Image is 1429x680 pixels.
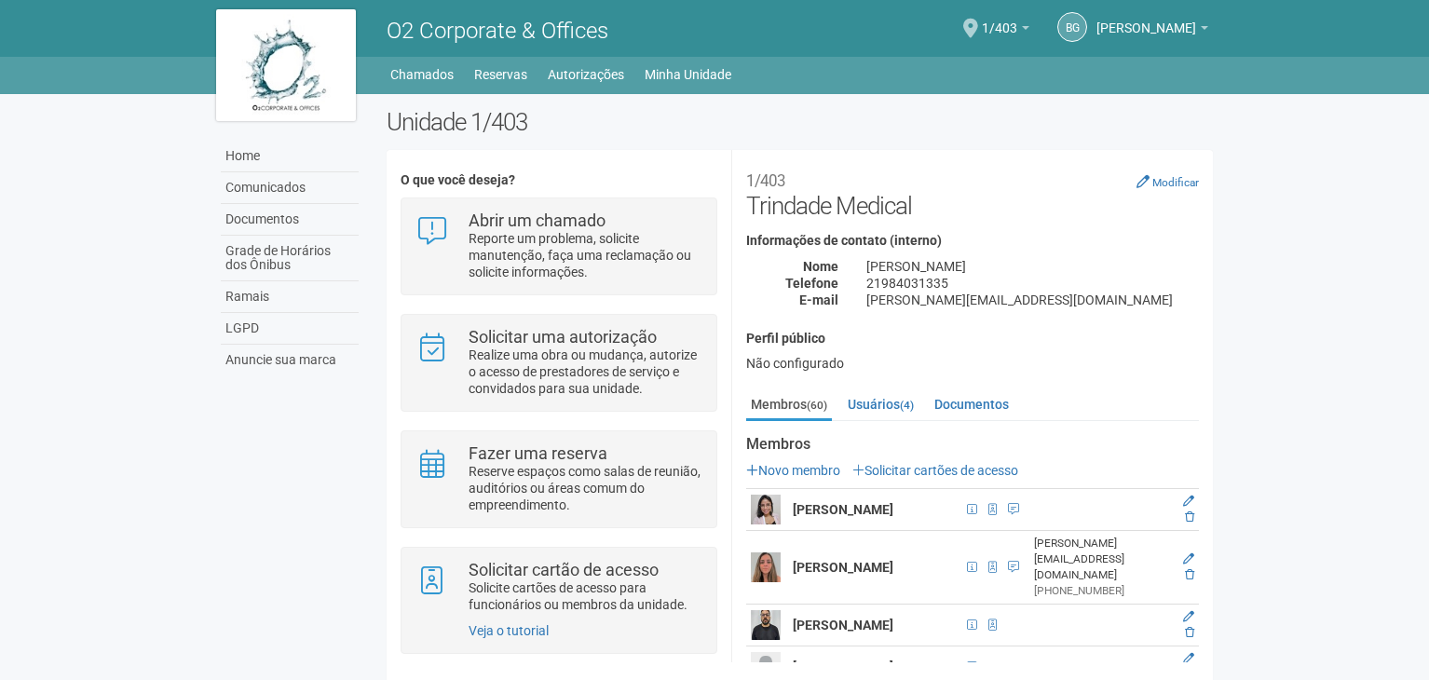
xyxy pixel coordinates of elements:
[751,552,781,582] img: user.png
[216,9,356,121] img: logo.jpg
[746,463,840,478] a: Novo membro
[793,618,893,632] strong: [PERSON_NAME]
[1152,176,1199,189] small: Modificar
[1057,12,1087,42] a: BG
[469,327,657,347] strong: Solicitar uma autorização
[751,495,781,524] img: user.png
[469,560,659,579] strong: Solicitar cartão de acesso
[1185,626,1194,639] a: Excluir membro
[221,345,359,375] a: Anuncie sua marca
[746,234,1199,248] h4: Informações de contato (interno)
[746,171,785,190] small: 1/403
[387,18,608,44] span: O2 Corporate & Offices
[793,560,893,575] strong: [PERSON_NAME]
[793,660,893,674] strong: [PERSON_NAME]
[548,61,624,88] a: Autorizações
[469,579,702,613] p: Solicite cartões de acesso para funcionários ou membros da unidade.
[746,355,1199,372] div: Não configurado
[1096,23,1208,38] a: [PERSON_NAME]
[415,445,701,513] a: Fazer uma reserva Reserve espaços como salas de reunião, auditórios ou áreas comum do empreendime...
[1183,610,1194,623] a: Editar membro
[401,173,716,187] h4: O que você deseja?
[843,390,919,418] a: Usuários(4)
[469,463,702,513] p: Reserve espaços como salas de reunião, auditórios ou áreas comum do empreendimento.
[930,390,1014,418] a: Documentos
[1183,495,1194,508] a: Editar membro
[1136,174,1199,189] a: Modificar
[221,281,359,313] a: Ramais
[469,347,702,397] p: Realize uma obra ou mudança, autorize o acesso de prestadores de serviço e convidados para sua un...
[221,172,359,204] a: Comunicados
[900,399,914,412] small: (4)
[474,61,527,88] a: Reservas
[387,108,1213,136] h2: Unidade 1/403
[1185,568,1194,581] a: Excluir membro
[1034,583,1170,599] div: [PHONE_NUMBER]
[751,610,781,640] img: user.png
[221,313,359,345] a: LGPD
[1185,510,1194,524] a: Excluir membro
[469,443,607,463] strong: Fazer uma reserva
[1183,652,1194,665] a: Editar membro
[852,463,1018,478] a: Solicitar cartões de acesso
[1183,552,1194,565] a: Editar membro
[746,390,832,421] a: Membros(60)
[982,3,1017,35] span: 1/403
[852,292,1213,308] div: [PERSON_NAME][EMAIL_ADDRESS][DOMAIN_NAME]
[469,623,549,638] a: Veja o tutorial
[746,164,1199,220] h2: Trindade Medical
[746,332,1199,346] h4: Perfil público
[221,236,359,281] a: Grade de Horários dos Ônibus
[785,276,838,291] strong: Telefone
[852,258,1213,275] div: [PERSON_NAME]
[746,436,1199,453] strong: Membros
[803,259,838,274] strong: Nome
[415,562,701,613] a: Solicitar cartão de acesso Solicite cartões de acesso para funcionários ou membros da unidade.
[469,230,702,280] p: Reporte um problema, solicite manutenção, faça uma reclamação ou solicite informações.
[221,204,359,236] a: Documentos
[1034,536,1170,583] div: [PERSON_NAME][EMAIL_ADDRESS][DOMAIN_NAME]
[415,212,701,280] a: Abrir um chamado Reporte um problema, solicite manutenção, faça uma reclamação ou solicite inform...
[415,329,701,397] a: Solicitar uma autorização Realize uma obra ou mudança, autorize o acesso de prestadores de serviç...
[982,23,1029,38] a: 1/403
[793,502,893,517] strong: [PERSON_NAME]
[807,399,827,412] small: (60)
[1096,3,1196,35] span: Bruna Garrido
[852,275,1213,292] div: 21984031335
[645,61,731,88] a: Minha Unidade
[221,141,359,172] a: Home
[390,61,454,88] a: Chamados
[469,211,606,230] strong: Abrir um chamado
[799,292,838,307] strong: E-mail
